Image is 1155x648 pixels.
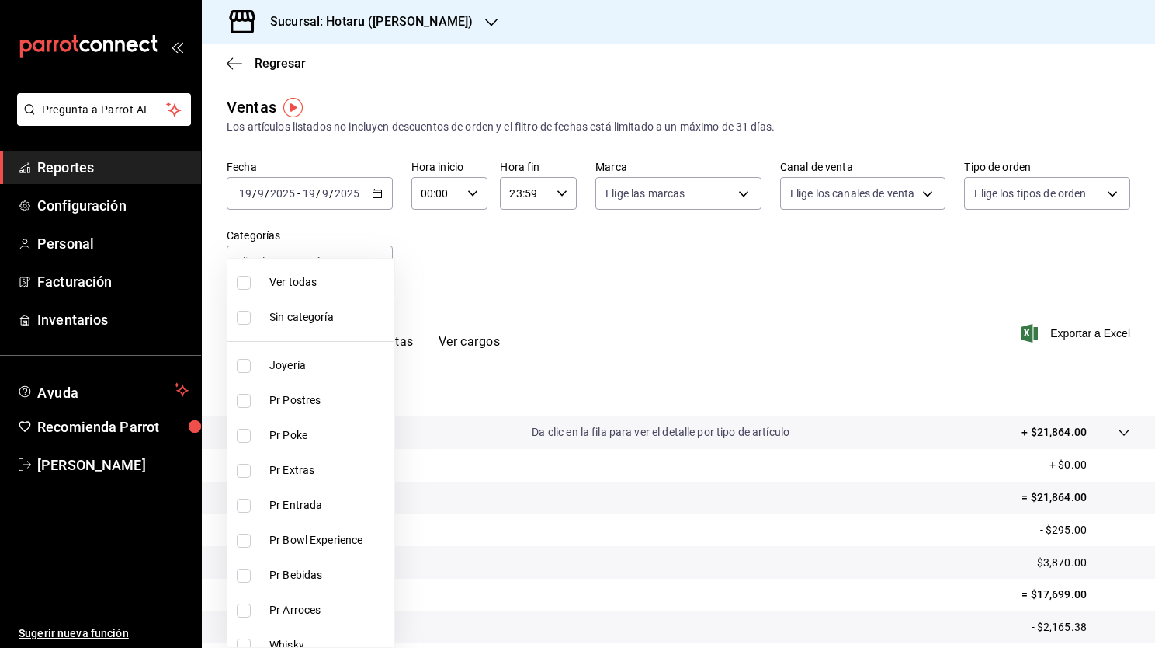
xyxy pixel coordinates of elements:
span: Sin categoría [269,309,388,326]
span: Ver todas [269,274,388,291]
span: Pr Postres [269,392,388,409]
span: Pr Extras [269,462,388,479]
span: Joyería [269,357,388,374]
span: Pr Bebidas [269,567,388,584]
span: Pr Poke [269,427,388,444]
span: Pr Entrada [269,497,388,514]
span: Pr Arroces [269,602,388,618]
img: Tooltip marker [283,98,303,117]
span: Pr Bowl Experience [269,532,388,549]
